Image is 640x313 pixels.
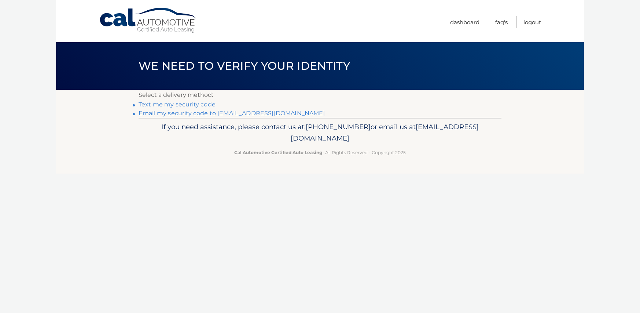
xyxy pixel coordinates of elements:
[139,110,325,117] a: Email my security code to [EMAIL_ADDRESS][DOMAIN_NAME]
[139,59,350,73] span: We need to verify your identity
[234,150,322,155] strong: Cal Automotive Certified Auto Leasing
[143,121,497,145] p: If you need assistance, please contact us at: or email us at
[139,101,216,108] a: Text me my security code
[495,16,508,28] a: FAQ's
[143,149,497,156] p: - All Rights Reserved - Copyright 2025
[523,16,541,28] a: Logout
[306,123,371,131] span: [PHONE_NUMBER]
[450,16,479,28] a: Dashboard
[139,90,501,100] p: Select a delivery method:
[99,7,198,33] a: Cal Automotive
